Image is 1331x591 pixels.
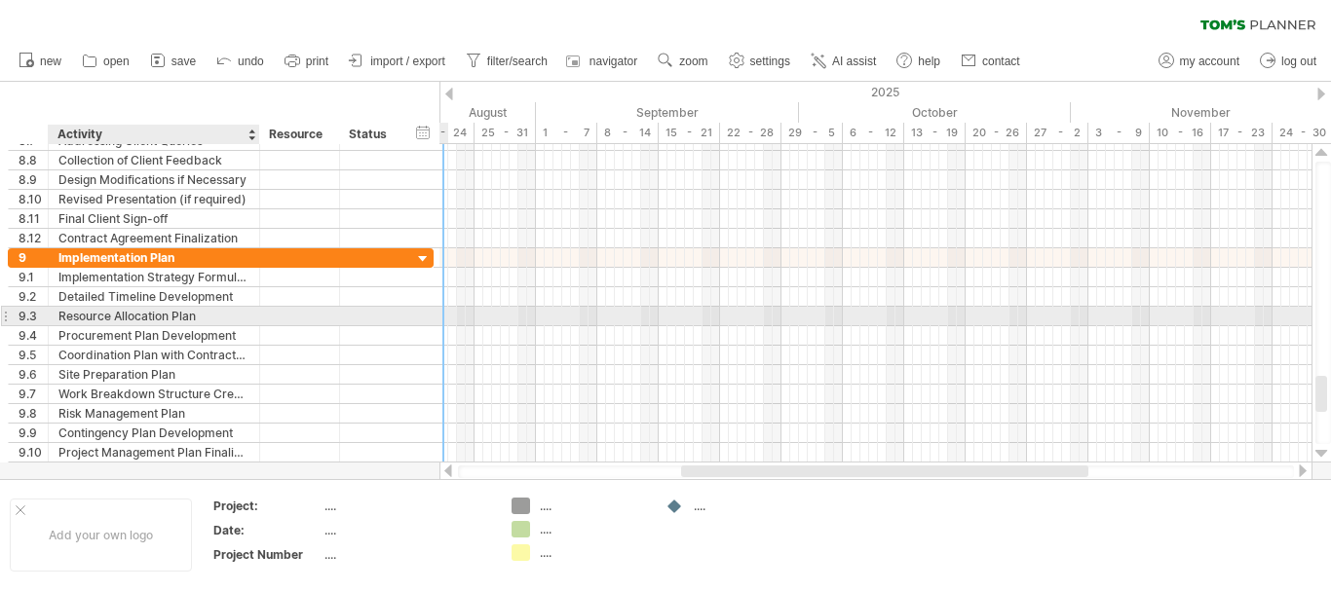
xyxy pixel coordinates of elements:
div: 6 - 12 [843,123,904,143]
div: 22 - 28 [720,123,781,143]
div: Detailed Timeline Development [58,287,249,306]
div: .... [540,544,646,561]
span: undo [238,55,264,68]
div: Implementation Plan [58,248,249,267]
div: 9 [19,248,48,267]
div: Work Breakdown Structure Creation [58,385,249,403]
div: 3 - 9 [1088,123,1150,143]
a: zoom [653,49,713,74]
a: AI assist [806,49,882,74]
div: 13 - 19 [904,123,966,143]
div: October 2025 [799,102,1071,123]
span: log out [1281,55,1316,68]
div: Project Management Plan Finalization [58,443,249,462]
a: contact [956,49,1026,74]
div: .... [694,498,800,514]
div: 8.8 [19,151,48,169]
div: 17 - 23 [1211,123,1273,143]
span: my account [1180,55,1239,68]
div: 8.9 [19,170,48,189]
div: 9.8 [19,404,48,423]
a: navigator [563,49,643,74]
div: Site Preparation Plan [58,365,249,384]
div: Risk Management Plan [58,404,249,423]
div: .... [324,546,488,563]
a: help [892,49,946,74]
div: .... [324,522,488,538]
div: Add your own logo [10,499,192,572]
span: settings [750,55,790,68]
a: new [14,49,67,74]
a: my account [1154,49,1245,74]
div: Implementation Strategy Formulation [58,268,249,286]
div: 9.5 [19,346,48,364]
a: save [145,49,202,74]
div: 9.2 [19,287,48,306]
div: Design Modifications if Necessary [58,170,249,189]
div: 9.10 [19,443,48,462]
div: 9.7 [19,385,48,403]
div: Revised Presentation (if required) [58,190,249,208]
div: Project: [213,498,321,514]
div: 15 - 21 [659,123,720,143]
div: Collection of Client Feedback [58,151,249,169]
div: 10 - 16 [1150,123,1211,143]
span: zoom [679,55,707,68]
a: import / export [344,49,451,74]
a: log out [1255,49,1322,74]
div: 18 - 24 [413,123,475,143]
div: 9.4 [19,326,48,345]
div: 25 - 31 [475,123,536,143]
div: 27 - 2 [1027,123,1088,143]
div: September 2025 [536,102,799,123]
div: 29 - 5 [781,123,843,143]
div: .... [540,498,646,514]
div: Status [349,125,392,144]
a: print [280,49,334,74]
span: print [306,55,328,68]
span: save [171,55,196,68]
div: 9.3 [19,307,48,325]
div: Project Number [213,546,321,563]
div: 8.10 [19,190,48,208]
a: settings [724,49,796,74]
span: navigator [589,55,637,68]
div: .... [540,521,646,537]
span: import / export [370,55,445,68]
div: Final Client Sign-off [58,209,249,228]
div: 9.6 [19,365,48,384]
div: Resource Allocation Plan [58,307,249,325]
div: Date: [213,522,321,538]
div: 8.11 [19,209,48,228]
span: new [40,55,61,68]
div: 8 - 14 [597,123,659,143]
div: 9.9 [19,424,48,442]
div: Procurement Plan Development [58,326,249,345]
div: 20 - 26 [966,123,1027,143]
span: filter/search [487,55,548,68]
span: contact [982,55,1020,68]
div: Coordination Plan with Contractors [58,346,249,364]
a: undo [211,49,270,74]
span: help [918,55,940,68]
span: AI assist [832,55,876,68]
div: 9.1 [19,268,48,286]
div: .... [324,498,488,514]
div: 1 - 7 [536,123,597,143]
div: Activity [57,125,248,144]
div: Contingency Plan Development [58,424,249,442]
a: open [77,49,135,74]
div: Contract Agreement Finalization [58,229,249,247]
div: 8.12 [19,229,48,247]
a: filter/search [461,49,553,74]
span: open [103,55,130,68]
div: Resource [269,125,328,144]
